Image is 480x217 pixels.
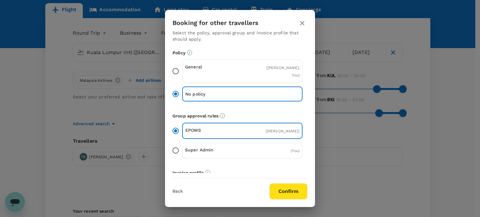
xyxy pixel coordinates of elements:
[266,129,299,133] span: ( [PERSON_NAME] )
[172,170,307,176] p: Invoice profile
[220,113,225,118] svg: Default approvers or custom approval rules (if available) are based on the user group.
[172,30,307,42] p: Select the policy, approval group and invoice profile that should apply.
[185,64,242,70] p: General
[172,113,307,119] p: Group approval rules
[185,147,242,153] p: Super Admin
[266,66,300,77] span: ( [PERSON_NAME], You )
[205,170,210,175] svg: The payment currency and company information are based on the selected invoice profile.
[172,189,183,194] button: Back
[185,127,242,133] p: EPOMS
[291,149,300,153] span: ( You )
[172,19,258,27] h3: Booking for other travellers
[187,50,192,55] svg: Booking restrictions are based on the selected travel policy.
[172,50,307,56] p: Policy
[185,91,242,97] p: No policy
[269,183,307,200] button: Confirm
